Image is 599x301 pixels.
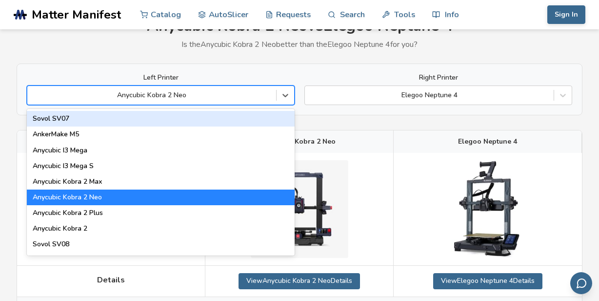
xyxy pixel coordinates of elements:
div: Anycubic Kobra 2 Max [27,174,295,190]
div: Anycubic I3 Mega S [27,158,295,174]
div: Sovol SV07 [27,111,295,127]
img: Elegoo Neptune 4 [439,160,537,258]
div: Sovol SV08 [27,236,295,252]
button: Send feedback via email [570,272,592,294]
span: Matter Manifest [32,8,121,21]
button: Sign In [547,5,585,24]
a: ViewElegoo Neptune 4Details [433,273,542,289]
label: Right Printer [304,74,572,82]
label: Left Printer [27,74,295,82]
input: Anycubic Kobra 2 NeoSovol SV07AnkerMake M5Anycubic I3 MegaAnycubic I3 Mega SAnycubic Kobra 2 MaxA... [32,91,34,99]
p: Is the Anycubic Kobra 2 Neo better than the Elegoo Neptune 4 for you? [17,40,582,49]
div: Anycubic Kobra 2 [27,221,295,236]
div: Anycubic Kobra 2 Plus [27,205,295,221]
div: Anycubic I3 Mega [27,143,295,158]
div: Creality Hi [27,252,295,268]
input: Elegoo Neptune 4 [310,91,312,99]
h1: Anycubic Kobra 2 Neo vs Elegoo Neptune 4 [17,17,582,35]
div: AnkerMake M5 [27,127,295,142]
span: Elegoo Neptune 4 [458,138,517,146]
div: Anycubic Kobra 2 Neo [27,190,295,205]
span: Anycubic Kobra 2 Neo [263,138,336,146]
img: Anycubic Kobra 2 Neo [251,160,348,258]
a: ViewAnycubic Kobra 2 NeoDetails [239,273,360,289]
span: Details [97,276,125,284]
